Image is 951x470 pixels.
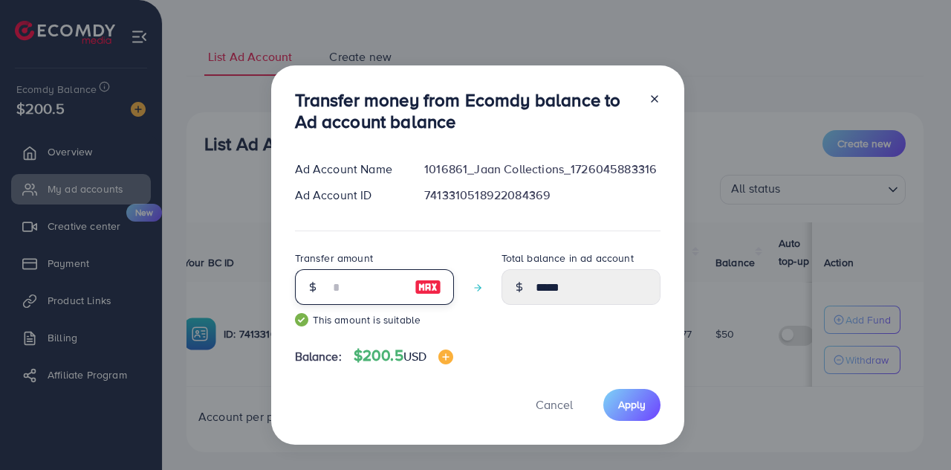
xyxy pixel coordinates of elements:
[603,389,660,421] button: Apply
[283,187,413,204] div: Ad Account ID
[403,348,426,364] span: USD
[283,161,413,178] div: Ad Account Name
[517,389,591,421] button: Cancel
[412,187,672,204] div: 7413310518922084369
[412,161,672,178] div: 1016861_Jaan Collections_1726045883316
[295,348,342,365] span: Balance:
[438,350,453,364] img: image
[295,89,637,132] h3: Transfer money from Ecomdy balance to Ad account balance
[295,313,308,326] img: guide
[295,312,454,327] small: This amount is suitable
[295,251,373,265] label: Transfer amount
[888,403,940,459] iframe: Chat
[415,278,441,296] img: image
[618,397,646,412] span: Apply
[536,396,573,413] span: Cancel
[354,347,453,365] h4: $200.5
[502,251,634,265] label: Total balance in ad account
